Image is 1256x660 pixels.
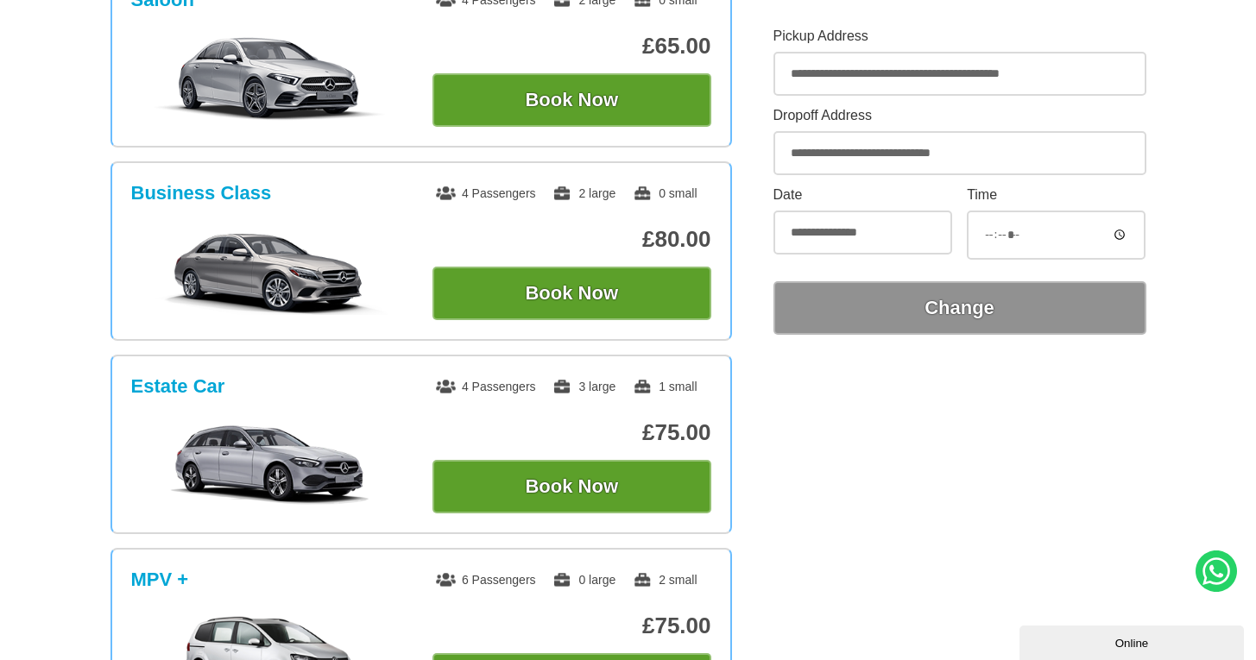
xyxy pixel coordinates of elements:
img: Estate Car [140,422,400,508]
span: 4 Passengers [436,186,536,200]
label: Pickup Address [773,29,1146,43]
img: Business Class [140,229,400,315]
span: 6 Passengers [436,573,536,587]
p: £75.00 [432,419,711,446]
p: £65.00 [432,33,711,60]
span: 0 small [633,186,697,200]
label: Dropoff Address [773,109,1146,123]
span: 1 small [633,380,697,393]
h3: MPV + [131,569,189,591]
iframe: chat widget [1019,622,1247,660]
label: Time [967,188,1146,202]
img: Saloon [140,35,400,122]
label: Date [773,188,952,202]
button: Book Now [432,267,711,320]
p: £75.00 [432,613,711,639]
span: 2 large [552,186,615,200]
span: 3 large [552,380,615,393]
button: Book Now [432,460,711,513]
p: £80.00 [432,226,711,253]
h3: Estate Car [131,375,225,398]
span: 4 Passengers [436,380,536,393]
button: Change [773,281,1146,335]
span: 0 large [552,573,615,587]
h3: Business Class [131,182,272,204]
span: 2 small [633,573,697,587]
button: Book Now [432,73,711,127]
